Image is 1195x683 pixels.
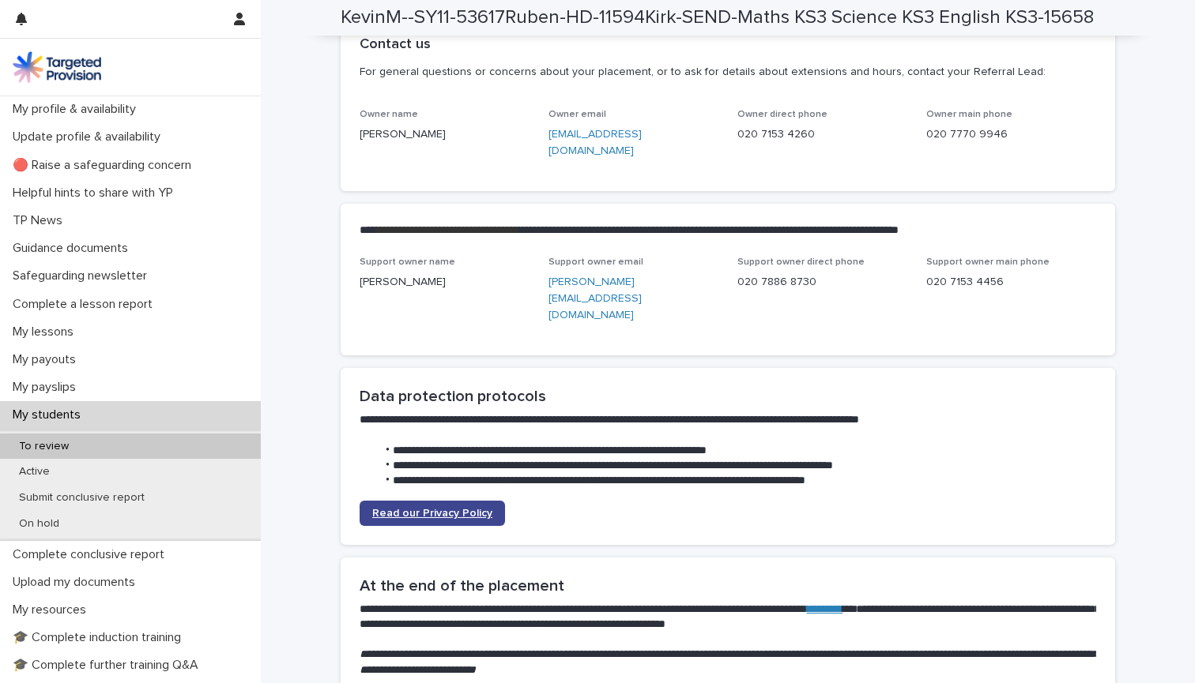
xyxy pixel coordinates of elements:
p: To review [6,440,81,453]
span: Owner name [360,110,418,119]
a: [PERSON_NAME][EMAIL_ADDRESS][DOMAIN_NAME] [548,276,642,321]
p: 020 7886 8730 [737,274,907,291]
img: M5nRWzHhSzIhMunXDL62 [13,51,101,83]
span: Support owner main phone [926,257,1050,267]
p: 🔴 Raise a safeguarding concern [6,158,204,173]
span: Owner main phone [926,110,1012,119]
p: My payslips [6,380,89,395]
p: Upload my documents [6,575,148,590]
p: My profile & availability [6,102,149,117]
p: My resources [6,602,99,617]
p: My lessons [6,325,86,340]
a: Read our Privacy Policy [360,501,505,526]
h2: Data protection protocols [360,387,1096,406]
span: Owner email [548,110,606,119]
p: [PERSON_NAME] [360,126,530,143]
p: TP News [6,213,75,228]
span: Support owner direct phone [737,257,865,267]
span: Owner direct phone [737,110,827,119]
p: Complete a lesson report [6,297,165,312]
p: Complete conclusive report [6,547,177,562]
p: My students [6,407,93,422]
p: 020 7153 4260 [737,126,907,143]
p: Helpful hints to share with YP [6,186,186,201]
p: Guidance documents [6,241,141,256]
span: Support owner email [548,257,643,267]
p: Active [6,465,62,478]
p: 020 7153 4456 [926,274,1096,291]
p: My payouts [6,352,89,367]
p: [PERSON_NAME] [360,274,530,291]
p: On hold [6,517,72,531]
p: 🎓 Complete induction training [6,630,194,645]
p: 🎓 Complete further training Q&A [6,658,211,673]
p: 020 7770 9946 [926,126,1096,143]
a: [EMAIL_ADDRESS][DOMAIN_NAME] [548,129,642,156]
p: Update profile & availability [6,129,173,144]
span: Support owner name [360,257,455,267]
p: Submit conclusive report [6,491,157,505]
span: Read our Privacy Policy [372,508,492,519]
h2: At the end of the placement [360,576,1096,595]
h2: KevinM--SY11-53617Ruben-HD-11594Kirk-SEND-Maths KS3 Science KS3 English KS3-15658 [341,6,1094,29]
p: For general questions or concerns about your placement, or to ask for details about extensions an... [360,65,1090,79]
p: Safeguarding newsletter [6,268,160,283]
h2: Contact us [360,36,431,54]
